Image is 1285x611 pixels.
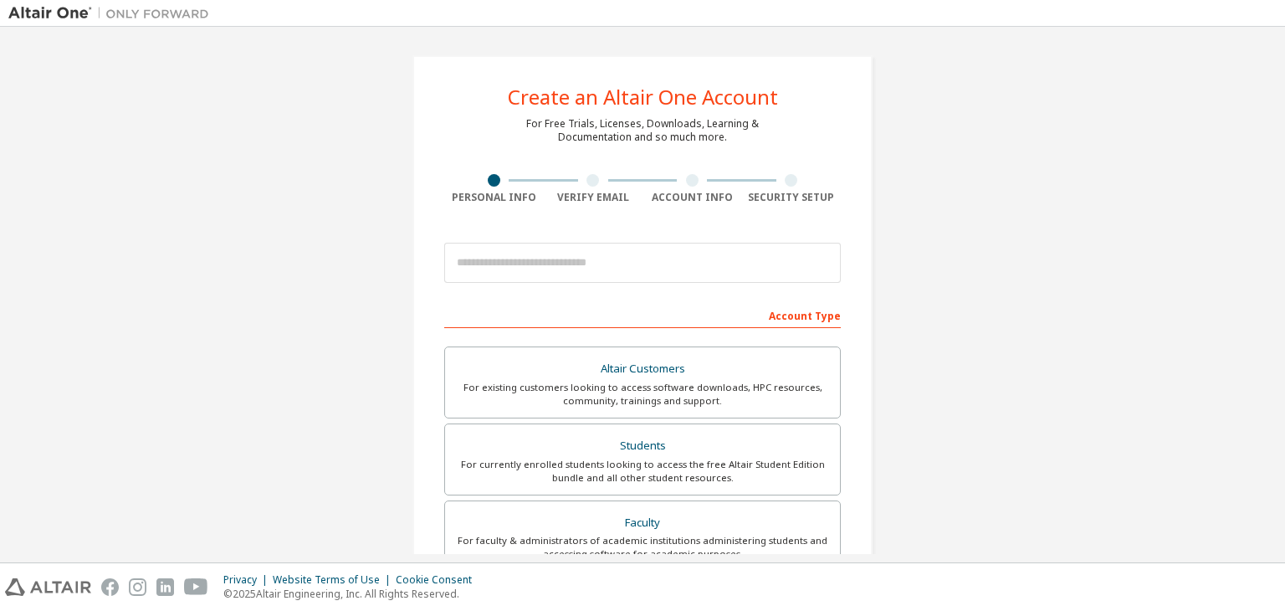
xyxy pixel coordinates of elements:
div: Students [455,434,830,458]
img: linkedin.svg [156,578,174,596]
div: For Free Trials, Licenses, Downloads, Learning & Documentation and so much more. [526,117,759,144]
div: Website Terms of Use [273,573,396,587]
div: Account Info [642,191,742,204]
img: Altair One [8,5,218,22]
div: For faculty & administrators of academic institutions administering students and accessing softwa... [455,534,830,561]
img: youtube.svg [184,578,208,596]
div: Cookie Consent [396,573,482,587]
div: Personal Info [444,191,544,204]
div: Altair Customers [455,357,830,381]
img: instagram.svg [129,578,146,596]
div: Account Type [444,301,841,328]
p: © 2025 Altair Engineering, Inc. All Rights Reserved. [223,587,482,601]
img: altair_logo.svg [5,578,91,596]
div: Privacy [223,573,273,587]
div: For existing customers looking to access software downloads, HPC resources, community, trainings ... [455,381,830,408]
div: Create an Altair One Account [508,87,778,107]
div: Faculty [455,511,830,535]
img: facebook.svg [101,578,119,596]
div: For currently enrolled students looking to access the free Altair Student Edition bundle and all ... [455,458,830,485]
div: Security Setup [742,191,842,204]
div: Verify Email [544,191,643,204]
